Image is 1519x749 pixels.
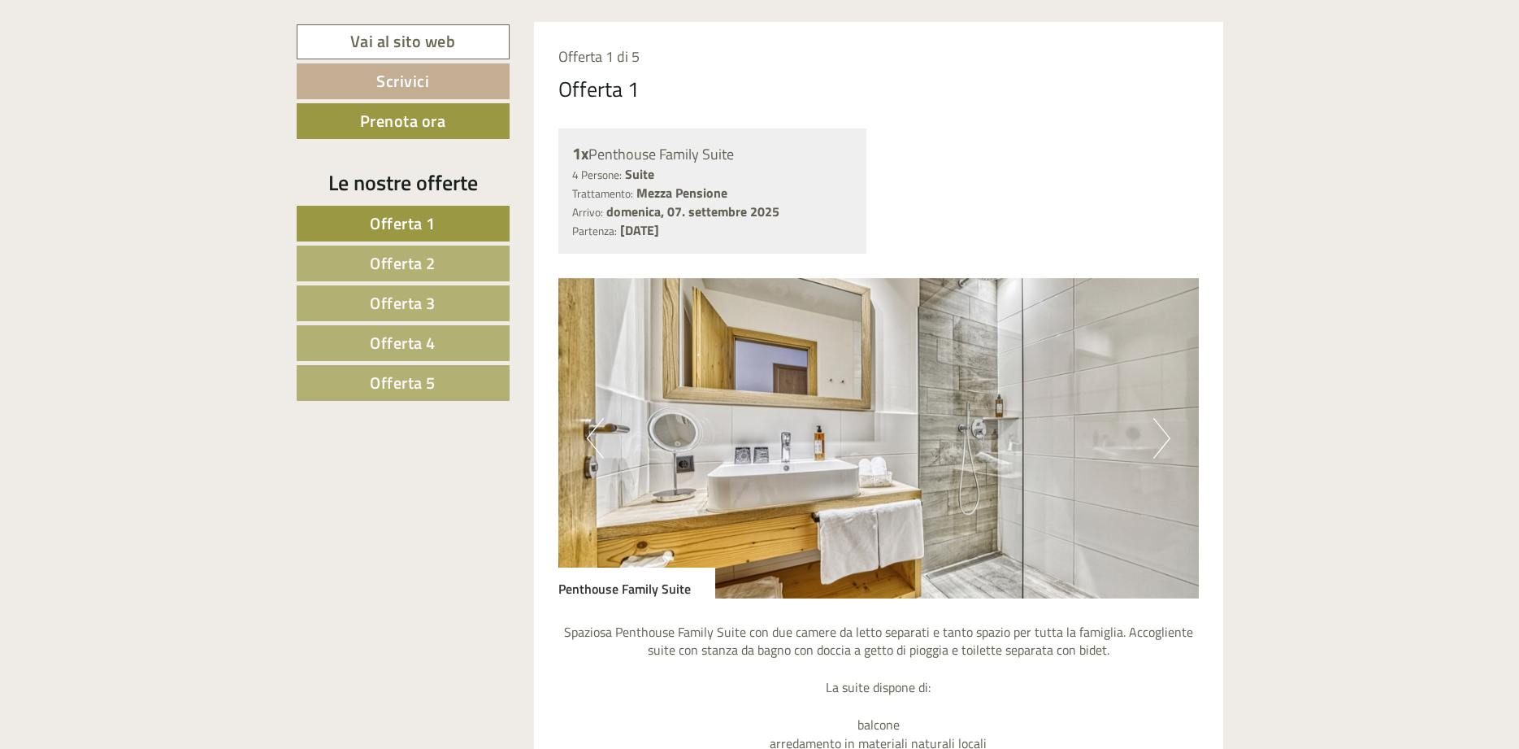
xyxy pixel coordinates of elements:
small: Trattamento: [572,185,633,202]
small: Arrivo: [572,204,603,220]
a: Scrivici [297,63,510,99]
span: Offerta 4 [370,330,436,355]
a: Prenota ora [297,103,510,139]
button: Invia [555,421,641,457]
div: Penthouse Family Suite [558,568,715,599]
span: Offerta 1 di 5 [558,46,640,67]
div: Offerta 1 [558,74,640,104]
div: mercoledì [277,12,364,40]
div: Penthouse Family Suite [572,142,853,166]
small: 11:22 [24,79,234,90]
div: [GEOGRAPHIC_DATA] [24,47,234,60]
span: Offerta 5 [370,370,436,395]
button: Next [1153,418,1170,459]
div: Le nostre offerte [297,168,510,198]
div: Buon giorno, come possiamo aiutarla? [12,44,242,94]
b: domenica, 07. settembre 2025 [606,202,779,221]
button: Previous [587,418,604,459]
b: Suite [625,164,654,184]
b: 1x [572,141,588,166]
small: 4 Persone: [572,167,622,183]
span: Offerta 2 [370,250,436,276]
b: Mezza Pensione [636,183,727,202]
b: [DATE] [620,220,659,240]
a: Vai al sito web [297,24,510,59]
img: image [558,278,1199,599]
span: Offerta 1 [370,211,436,236]
span: Offerta 3 [370,290,436,316]
small: Partenza: [572,223,617,239]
